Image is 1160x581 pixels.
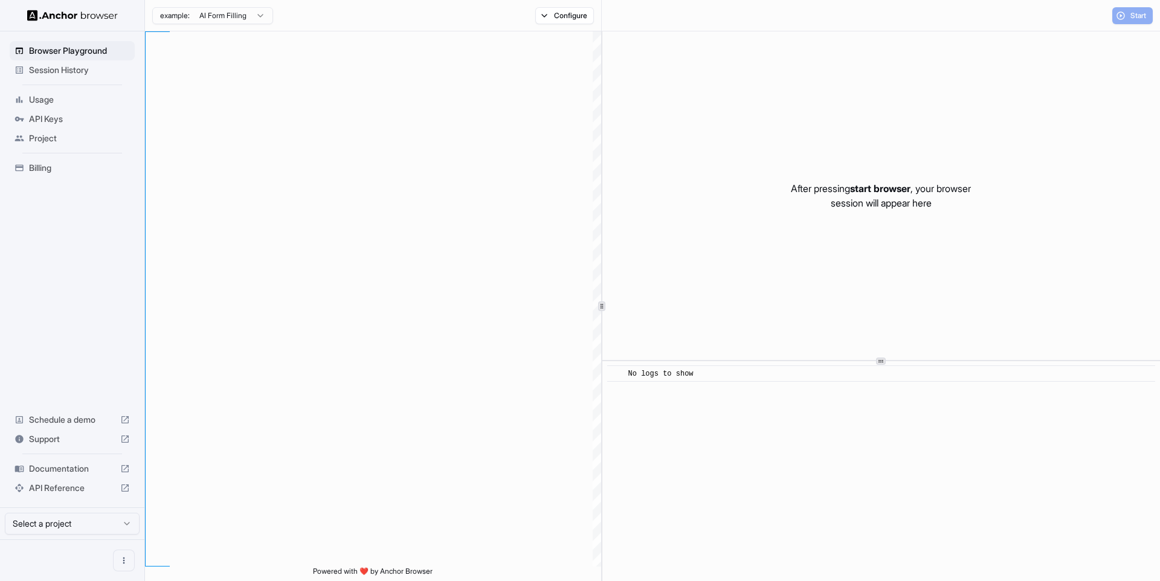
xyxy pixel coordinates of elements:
div: Support [10,429,135,449]
img: Anchor Logo [27,10,118,21]
div: API Reference [10,478,135,498]
div: Browser Playground [10,41,135,60]
div: Usage [10,90,135,109]
span: start browser [850,182,910,194]
span: API Keys [29,113,130,125]
span: Session History [29,64,130,76]
span: Project [29,132,130,144]
span: ​ [613,368,619,380]
div: Schedule a demo [10,410,135,429]
span: Support [29,433,115,445]
span: Documentation [29,463,115,475]
div: Project [10,129,135,148]
button: Open menu [113,550,135,571]
span: Usage [29,94,130,106]
div: Billing [10,158,135,178]
span: example: [160,11,190,21]
div: Documentation [10,459,135,478]
div: Session History [10,60,135,80]
button: Configure [535,7,594,24]
span: No logs to show [628,370,694,378]
span: Browser Playground [29,45,130,57]
span: Schedule a demo [29,414,115,426]
p: After pressing , your browser session will appear here [791,181,971,210]
span: Powered with ❤️ by Anchor Browser [313,567,433,581]
span: Billing [29,162,130,174]
div: API Keys [10,109,135,129]
span: API Reference [29,482,115,494]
